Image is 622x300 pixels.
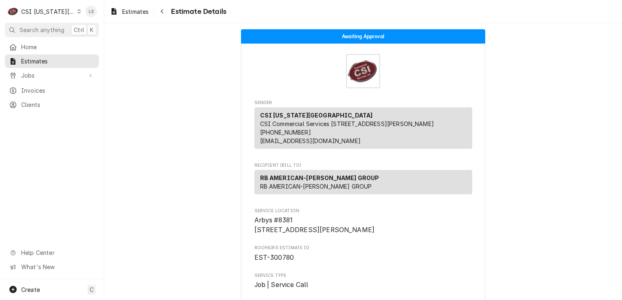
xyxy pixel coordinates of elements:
[241,29,485,43] div: Status
[21,71,83,80] span: Jobs
[342,34,384,39] span: Awaiting Approval
[260,183,372,190] span: RB AMERICAN-[PERSON_NAME] GROUP
[74,26,84,34] span: Ctrl
[254,280,472,290] span: Service Type
[21,286,40,293] span: Create
[5,69,99,82] a: Go to Jobs
[7,6,19,17] div: C
[21,7,75,16] div: CSI [US_STATE][GEOGRAPHIC_DATA]
[254,272,472,290] div: Service Type
[21,263,94,271] span: What's New
[346,54,380,88] img: Logo
[254,253,472,263] span: Roopairs Estimate ID
[5,246,99,259] a: Go to Help Center
[260,129,311,136] a: [PHONE_NUMBER]
[90,285,94,294] span: C
[254,170,472,194] div: Recipient (Bill To)
[254,216,375,234] span: Arbys #8381 [STREET_ADDRESS][PERSON_NAME]
[254,170,472,198] div: Recipient (Bill To)
[122,7,149,16] span: Estimates
[90,26,94,34] span: K
[254,107,472,149] div: Sender
[5,84,99,97] a: Invoices
[85,6,97,17] div: LS
[254,215,472,235] span: Service Location
[254,281,309,289] span: Job | Service Call
[260,174,379,181] strong: RB AMERICAN-[PERSON_NAME] GROUP
[5,23,99,37] button: Search anythingCtrlK
[155,5,169,18] button: Navigate back
[254,272,472,279] span: Service Type
[254,208,472,214] span: Service Location
[21,43,95,51] span: Home
[260,120,434,127] span: CSI Commercial Services [STREET_ADDRESS][PERSON_NAME]
[254,254,294,261] span: EST-300780
[254,245,472,262] div: Roopairs Estimate ID
[5,98,99,111] a: Clients
[20,26,64,34] span: Search anything
[21,57,95,65] span: Estimates
[254,162,472,169] span: Recipient (Bill To)
[107,5,152,18] a: Estimates
[260,137,361,144] a: [EMAIL_ADDRESS][DOMAIN_NAME]
[254,100,472,152] div: Estimate Sender
[7,6,19,17] div: CSI Kansas City's Avatar
[21,100,95,109] span: Clients
[5,54,99,68] a: Estimates
[5,40,99,54] a: Home
[254,208,472,235] div: Service Location
[21,248,94,257] span: Help Center
[254,107,472,152] div: Sender
[254,162,472,198] div: Estimate Recipient
[254,100,472,106] span: Sender
[5,260,99,274] a: Go to What's New
[85,6,97,17] div: Lindsay Stover's Avatar
[260,112,373,119] strong: CSI [US_STATE][GEOGRAPHIC_DATA]
[254,245,472,251] span: Roopairs Estimate ID
[21,86,95,95] span: Invoices
[169,6,226,17] span: Estimate Details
